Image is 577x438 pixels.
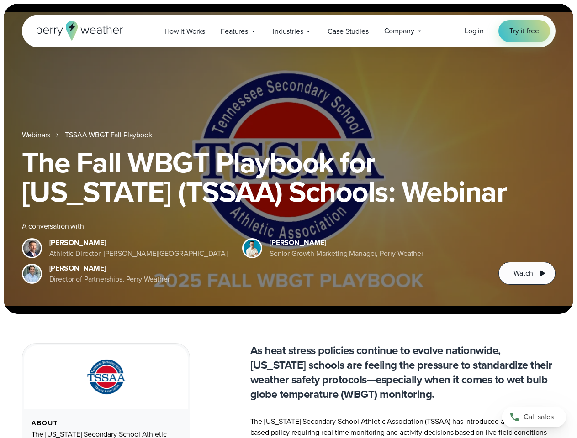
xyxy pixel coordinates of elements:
[49,248,228,259] div: Athletic Director, [PERSON_NAME][GEOGRAPHIC_DATA]
[75,356,137,398] img: TSSAA-Tennessee-Secondary-School-Athletic-Association.svg
[157,22,213,41] a: How it Works
[250,343,556,401] p: As heat stress policies continue to evolve nationwide, [US_STATE] schools are feeling the pressur...
[164,26,205,37] span: How it Works
[498,262,555,285] button: Watch
[49,274,170,285] div: Director of Partnerships, Perry Weather
[502,407,566,427] a: Call sales
[244,240,261,257] img: Spencer Patton, Perry Weather
[270,248,423,259] div: Senior Growth Marketing Manager, Perry Weather
[465,26,484,36] span: Log in
[22,130,556,141] nav: Breadcrumb
[524,412,554,422] span: Call sales
[23,265,41,282] img: Jeff Wood
[22,148,556,206] h1: The Fall WBGT Playbook for [US_STATE] (TSSAA) Schools: Webinar
[273,26,303,37] span: Industries
[270,237,423,248] div: [PERSON_NAME]
[513,268,533,279] span: Watch
[65,130,152,141] a: TSSAA WBGT Fall Playbook
[49,263,170,274] div: [PERSON_NAME]
[32,420,180,427] div: About
[328,26,368,37] span: Case Studies
[320,22,376,41] a: Case Studies
[384,26,414,36] span: Company
[23,240,41,257] img: Brian Wyatt
[22,221,484,232] div: A conversation with:
[221,26,248,37] span: Features
[498,20,550,42] a: Try it free
[509,26,539,36] span: Try it free
[22,130,51,141] a: Webinars
[465,26,484,36] a: Log in
[49,237,228,248] div: [PERSON_NAME]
